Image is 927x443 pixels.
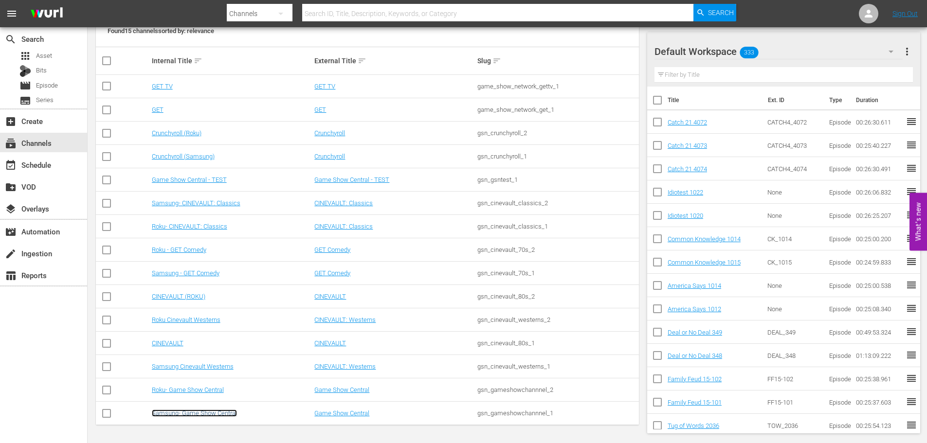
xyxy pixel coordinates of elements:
[906,186,917,197] span: reorder
[852,414,906,437] td: 00:25:54.123
[314,409,369,417] a: Game Show Central
[477,363,637,370] div: gsn_cinevault_westerns_1
[825,157,852,180] td: Episode
[763,250,826,274] td: CK_1015
[762,87,824,114] th: Ext. ID
[477,339,637,347] div: gsn_cinevault_80s_1
[314,339,346,347] a: CINEVAULT
[5,226,17,238] span: Automation
[906,209,917,221] span: reorder
[906,139,917,151] span: reorder
[852,274,906,297] td: 00:25:00.538
[477,409,637,417] div: gsn_gameshowchannnel_1
[108,27,214,35] span: Found 15 channels sorted by: relevance
[852,297,906,320] td: 00:25:08.340
[6,8,18,19] span: menu
[36,51,52,61] span: Asset
[825,390,852,414] td: Episode
[763,110,826,134] td: CATCH4_4072
[825,320,852,344] td: Episode
[314,153,345,160] a: Crunchyroll
[852,204,906,227] td: 00:26:25.207
[477,153,637,160] div: gsn_crunchyroll_1
[477,199,637,207] div: gsn_cinevault_classics_2
[852,134,906,157] td: 00:25:40.227
[825,204,852,227] td: Episode
[901,40,913,63] button: more_vert
[906,116,917,127] span: reorder
[152,409,237,417] a: Samsung- Game Show Central
[152,176,227,183] a: Game Show Central - TEST
[852,390,906,414] td: 00:25:37.603
[314,293,346,300] a: CINEVAULT
[668,235,741,243] a: Common Knowledge 1014
[825,344,852,367] td: Episode
[668,305,721,313] a: America Says 1012
[852,320,906,344] td: 00:49:53.324
[763,414,826,437] td: TOW_2036
[152,246,206,253] a: Roku - GET Comedy
[763,344,826,367] td: DEAL_348
[5,116,17,127] span: Create
[906,302,917,314] span: reorder
[152,199,240,207] a: Samsung- CINEVAULT: Classics
[763,274,826,297] td: None
[763,390,826,414] td: FF15-101
[906,419,917,431] span: reorder
[906,396,917,408] span: reorder
[152,339,183,347] a: CINEVAULT
[19,50,31,62] span: Asset
[906,372,917,384] span: reorder
[825,110,852,134] td: Episode
[668,142,707,149] a: Catch 21 4073
[852,227,906,250] td: 00:25:00.200
[901,46,913,57] span: more_vert
[23,2,70,25] img: ans4CAIJ8jUAAAAAAAAAAAAAAAAAAAAAAAAgQb4GAAAAAAAAAAAAAAAAAAAAAAAAJMjXAAAAAAAAAAAAAAAAAAAAAAAAgAT5G...
[906,162,917,174] span: reorder
[152,316,220,323] a: Roku Cinevault Westerns
[825,367,852,390] td: Episode
[314,83,335,90] a: GET TV
[850,87,909,114] th: Duration
[654,38,903,65] div: Default Workspace
[477,246,637,253] div: gsn_cinevault_70s_2
[314,106,326,113] a: GET
[5,203,17,215] span: Overlays
[906,256,917,267] span: reorder
[5,270,17,282] span: Reports
[909,193,927,250] button: Open Feedback Widget
[477,293,637,300] div: gsn_cinevault_80s_2
[152,83,173,90] a: GET TV
[152,293,205,300] a: CINEVAULT (ROKU)
[477,129,637,137] div: gsn_crunchyroll_2
[668,165,707,173] a: Catch 21 4074
[668,422,719,429] a: Tug of Words 2036
[906,349,917,361] span: reorder
[5,34,17,45] span: Search
[314,316,376,323] a: CINEVAULT: Westerns
[152,153,215,160] a: Crunchyroll (Samsung)
[5,138,17,149] span: Channels
[668,329,722,336] a: Deal or No Deal 349
[492,56,501,65] span: sort
[36,81,58,90] span: Episode
[825,134,852,157] td: Episode
[740,42,758,63] span: 333
[852,344,906,367] td: 01:13:09.222
[852,157,906,180] td: 00:26:30.491
[314,129,345,137] a: Crunchyroll
[763,204,826,227] td: None
[314,223,373,230] a: CINEVAULT: Classics
[5,159,17,171] span: Schedule
[314,199,373,207] a: CINEVAULT: Classics
[668,282,721,289] a: America Says 1014
[668,189,703,196] a: Idiotest 1022
[152,363,234,370] a: Samsung Cinevault Westerns
[314,55,474,67] div: External Title
[152,106,164,113] a: GET
[194,56,202,65] span: sort
[36,66,47,75] span: Bits
[152,386,224,393] a: Roku- Game Show Central
[763,320,826,344] td: DEAL_349
[708,4,734,21] span: Search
